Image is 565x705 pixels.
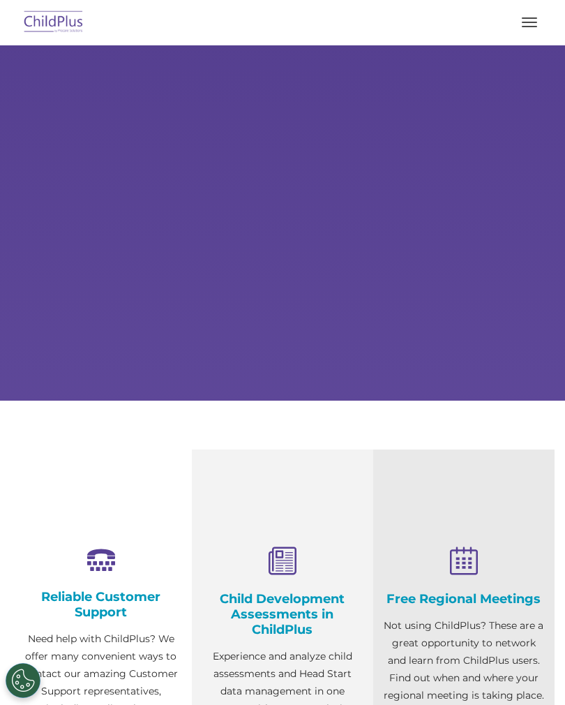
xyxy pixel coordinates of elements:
[21,589,181,620] h4: Reliable Customer Support
[384,617,544,704] p: Not using ChildPlus? These are a great opportunity to network and learn from ChildPlus users. Fin...
[202,591,363,637] h4: Child Development Assessments in ChildPlus
[384,591,544,607] h4: Free Regional Meetings
[6,663,40,698] button: Cookies Settings
[21,6,86,39] img: ChildPlus by Procare Solutions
